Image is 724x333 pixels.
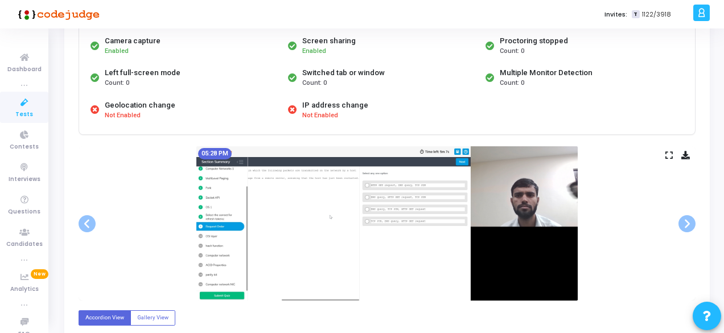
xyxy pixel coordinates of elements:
[79,310,131,326] label: Accordion View
[15,110,33,120] span: Tests
[198,148,232,159] mat-chip: 05:28 PM
[302,35,356,47] div: Screen sharing
[500,35,568,47] div: Proctoring stopped
[105,35,161,47] div: Camera capture
[500,47,524,56] span: Count: 0
[8,207,40,217] span: Questions
[632,10,639,19] span: T
[500,79,524,88] span: Count: 0
[302,111,338,121] span: Not Enabled
[9,175,40,184] span: Interviews
[196,146,578,301] img: screenshot-1758974305109.jpeg
[302,79,327,88] span: Count: 0
[14,3,100,26] img: logo
[105,79,129,88] span: Count: 0
[302,47,326,55] span: Enabled
[604,10,627,19] label: Invites:
[642,10,671,19] span: 1122/3918
[105,100,175,111] div: Geolocation change
[7,65,42,75] span: Dashboard
[10,285,39,294] span: Analytics
[105,47,129,55] span: Enabled
[105,111,141,121] span: Not Enabled
[500,67,593,79] div: Multiple Monitor Detection
[302,100,368,111] div: IP address change
[302,67,385,79] div: Switched tab or window
[130,310,175,326] label: Gallery View
[31,269,48,279] span: New
[6,240,43,249] span: Candidates
[105,67,180,79] div: Left full-screen mode
[10,142,39,152] span: Contests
